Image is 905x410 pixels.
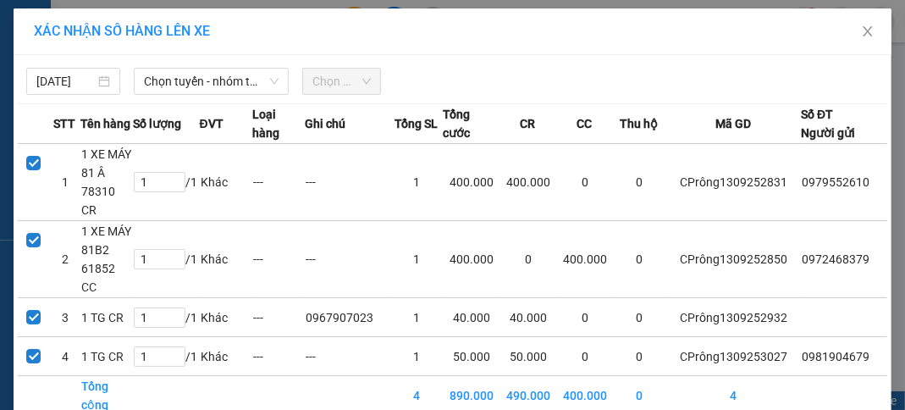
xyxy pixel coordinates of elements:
td: 400.000 [443,221,499,298]
td: --- [252,337,305,376]
td: 3 [49,298,80,337]
span: CC [577,114,592,133]
span: ĐVT [200,114,223,133]
span: VP Chư Prông [90,111,218,135]
td: / 1 [133,337,199,376]
td: --- [252,298,305,337]
span: CR [520,114,535,133]
strong: 0901 936 968 [11,82,94,98]
td: 0 [556,144,613,221]
span: 0972468379 [802,252,869,266]
td: 400.000 [443,144,499,221]
td: Khác [200,337,252,376]
span: Số lượng [133,114,181,133]
td: / 1 [133,144,199,221]
span: Mã GD [715,114,751,133]
td: --- [305,337,391,376]
td: 40.000 [443,298,499,337]
td: Khác [200,144,252,221]
input: 13/09/2025 [36,72,95,91]
span: down [269,76,279,86]
span: Ghi chú [305,114,345,133]
span: Tên hàng [80,114,130,133]
td: 0 [613,144,665,221]
td: 0 [556,298,613,337]
td: CPrông1309252932 [665,298,801,337]
div: Số ĐT Người gửi [801,105,855,142]
span: Tổng SL [395,114,438,133]
strong: 0901 900 568 [99,47,235,80]
td: 1 [49,144,80,221]
td: 0 [613,337,665,376]
td: 0 [499,221,556,298]
span: 0979552610 [802,175,869,189]
td: 400.000 [499,144,556,221]
span: Thu hộ [620,114,658,133]
span: 0981904679 [802,350,869,363]
td: CPrông1309253027 [665,337,801,376]
td: --- [305,144,391,221]
span: STT [53,114,75,133]
td: 0 [613,221,665,298]
strong: [PERSON_NAME]: [99,47,205,64]
span: Chọn chuyến [312,69,371,94]
td: 50.000 [443,337,499,376]
td: Khác [200,298,252,337]
td: / 1 [133,298,199,337]
td: 4 [49,337,80,376]
td: CPrông1309252850 [665,221,801,298]
span: Tổng cước [443,105,499,142]
span: XÁC NHẬN SỐ HÀNG LÊN XE [34,23,210,39]
td: 1 [390,221,443,298]
td: 50.000 [499,337,556,376]
td: 2 [49,221,80,298]
td: 400.000 [556,221,613,298]
td: 0 [613,298,665,337]
td: 1 XE MÁY 81B2 61852 CC [80,221,133,298]
strong: 0931 600 979 [11,47,92,80]
span: ĐỨC ĐẠT GIA LAI [47,16,211,40]
td: CPrông1309252831 [665,144,801,221]
td: 0 [556,337,613,376]
span: VP GỬI: [11,111,85,135]
td: 1 TG CR [80,337,133,376]
td: --- [252,221,305,298]
span: close [861,25,875,38]
strong: 0901 933 179 [99,82,182,98]
td: 0967907023 [305,298,391,337]
strong: Sài Gòn: [11,47,62,64]
td: 1 [390,337,443,376]
td: 1 XE MÁY 81 Â 78310 CR [80,144,133,221]
td: Khác [200,221,252,298]
td: --- [305,221,391,298]
span: Chọn tuyến - nhóm tuyến [144,69,279,94]
td: / 1 [133,221,199,298]
td: 40.000 [499,298,556,337]
td: 1 TG CR [80,298,133,337]
span: Loại hàng [252,105,304,142]
td: --- [252,144,305,221]
td: 1 [390,298,443,337]
td: 1 [390,144,443,221]
button: Close [844,8,891,56]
